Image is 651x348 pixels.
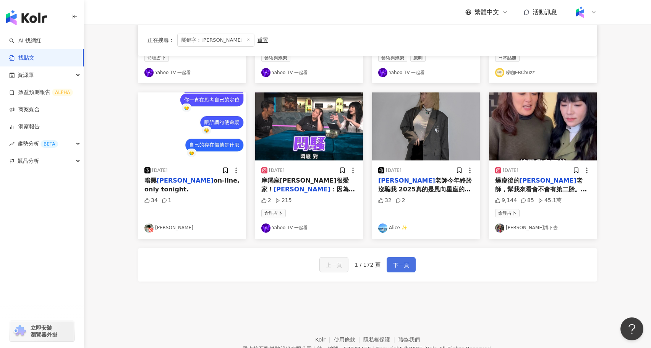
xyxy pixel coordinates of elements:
[495,68,504,77] img: KOL Avatar
[363,337,398,343] a: 隱私權保護
[18,66,34,84] span: 資源庫
[378,68,474,77] a: KOL AvatarYahoo TV 一起看
[9,89,73,96] a: 效益預測報告ALPHA
[9,141,15,147] span: rise
[177,34,254,47] span: 關鍵字：[PERSON_NAME]
[533,8,557,16] span: 活動訊息
[144,177,157,184] span: 暗黑
[261,68,357,77] a: KOL AvatarYahoo TV 一起看
[538,197,562,204] div: 45.1萬
[12,325,27,337] img: chrome extension
[144,177,240,193] span: on-line, only tonight.
[393,261,409,270] span: 下一頁
[378,223,474,233] a: KOL AvatarAlice ✨
[144,223,240,233] a: KOL Avatar[PERSON_NAME]
[18,135,58,152] span: 趨勢分析
[144,68,240,77] a: KOL AvatarYahoo TV 一起看
[503,167,518,174] div: [DATE]
[31,324,57,338] span: 立即安裝 瀏覽器外掛
[315,337,334,343] a: Kolr
[378,177,435,184] mark: [PERSON_NAME]
[398,337,420,343] a: 聯絡我們
[138,92,246,160] img: post-image
[372,92,480,160] img: post-image
[257,37,268,43] div: 重置
[18,152,39,170] span: 競品分析
[495,223,591,233] a: KOL Avatar[PERSON_NAME]蹲下去
[573,5,587,19] img: Kolr%20app%20icon%20%281%29.png
[9,37,41,45] a: searchAI 找網紅
[144,197,158,204] div: 34
[40,140,58,148] div: BETA
[378,223,387,233] img: KOL Avatar
[9,123,40,131] a: 洞察報告
[620,317,643,340] iframe: Help Scout Beacon - Open
[261,197,271,204] div: 2
[10,321,74,342] a: chrome extension立即安裝 瀏覽器外掛
[274,186,330,193] mark: [PERSON_NAME]
[495,223,504,233] img: KOL Avatar
[319,257,348,272] button: 上一頁
[387,257,416,272] button: 下一頁
[144,68,154,77] img: KOL Avatar
[378,53,407,62] span: 藝術與娛樂
[144,223,154,233] img: KOL Avatar
[261,186,355,210] span: ：因為對宮就是巨蟹座【Yahoo
[261,68,270,77] img: KOL Avatar
[410,53,426,62] span: 戲劇
[495,197,517,204] div: 9,144
[157,177,214,184] mark: [PERSON_NAME]
[521,197,534,204] div: 85
[495,177,587,201] span: 老師，幫我來看會不會有第二胎。 @jessetang11 #星座 #運勢
[261,223,270,233] img: KOL Avatar
[255,92,363,160] img: post-image
[9,106,40,113] a: 商案媒合
[386,167,402,174] div: [DATE]
[261,53,290,62] span: 藝術與娛樂
[474,8,499,16] span: 繁體中文
[269,167,285,174] div: [DATE]
[152,167,168,174] div: [DATE]
[261,223,357,233] a: KOL AvatarYahoo TV 一起看
[6,10,47,25] img: logo
[9,54,34,62] a: 找貼文
[495,177,520,184] span: 爆瘦後的
[520,177,577,184] mark: [PERSON_NAME]
[378,68,387,77] img: KOL Avatar
[261,177,349,193] span: 摩羯座[PERSON_NAME]很愛家！
[378,197,392,204] div: 32
[162,197,172,204] div: 1
[275,197,292,204] div: 215
[495,209,520,217] span: 命理占卜
[144,53,169,62] span: 命理占卜
[395,197,405,204] div: 2
[355,262,381,268] span: 1 / 172 頁
[334,337,364,343] a: 使用條款
[495,53,520,62] span: 日常話題
[495,68,591,77] a: KOL Avatar噪咖EBCbuzz
[261,209,286,217] span: 命理占卜
[378,177,472,201] span: 老師今年終於沒騙我 2025真的是風向星座的年🥹🖤
[489,92,597,160] img: post-image
[147,37,174,43] span: 正在搜尋 ：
